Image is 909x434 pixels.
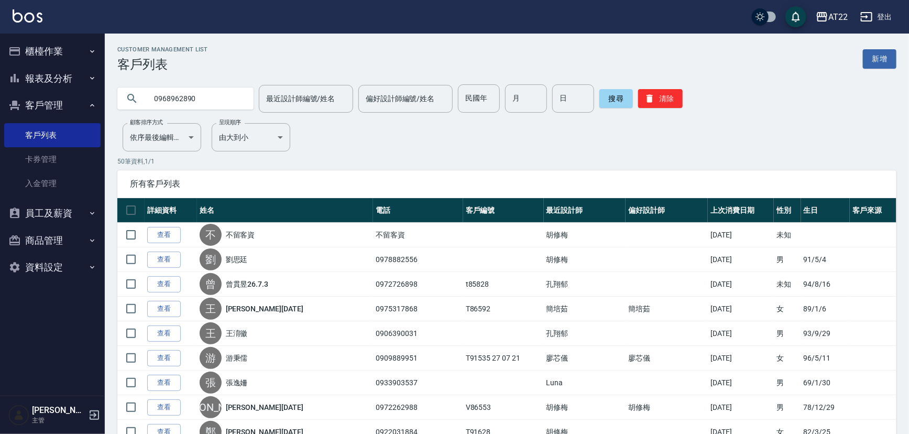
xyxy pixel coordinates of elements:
[863,49,896,69] a: 新增
[197,198,374,223] th: 姓名
[4,254,101,281] button: 資料設定
[4,65,101,92] button: 報表及分析
[226,303,303,314] a: [PERSON_NAME][DATE]
[544,346,626,371] td: 廖芯儀
[117,57,208,72] h3: 客戶列表
[850,198,896,223] th: 客戶來源
[544,223,626,247] td: 胡修梅
[774,247,801,272] td: 男
[774,223,801,247] td: 未知
[708,247,774,272] td: [DATE]
[226,402,303,413] a: [PERSON_NAME][DATE]
[147,227,181,243] a: 查看
[828,10,848,24] div: AT22
[774,297,801,321] td: 女
[373,223,463,247] td: 不留客資
[147,350,181,366] a: 查看
[801,247,850,272] td: 91/5/4
[226,230,255,240] a: 不留客資
[200,224,222,246] div: 不
[801,321,850,346] td: 93/9/29
[373,297,463,321] td: 0975317868
[200,347,222,369] div: 游
[774,272,801,297] td: 未知
[200,298,222,320] div: 王
[147,301,181,317] a: 查看
[373,346,463,371] td: 0909889951
[463,297,544,321] td: T86592
[801,395,850,420] td: 78/12/29
[774,321,801,346] td: 男
[373,395,463,420] td: 0972262988
[4,92,101,119] button: 客戶管理
[708,198,774,223] th: 上次消費日期
[544,272,626,297] td: 孔翔郁
[200,372,222,394] div: 張
[801,371,850,395] td: 69/1/30
[219,118,241,126] label: 呈現順序
[463,272,544,297] td: t85828
[373,321,463,346] td: 0906390031
[4,171,101,196] a: 入金管理
[801,346,850,371] td: 96/5/11
[4,227,101,254] button: 商品管理
[801,297,850,321] td: 89/1/6
[130,179,884,189] span: 所有客戶列表
[4,123,101,147] a: 客戶列表
[599,89,633,108] button: 搜尋
[463,198,544,223] th: 客戶編號
[200,322,222,344] div: 王
[373,272,463,297] td: 0972726898
[544,371,626,395] td: Luna
[774,371,801,395] td: 男
[32,416,85,425] p: 主管
[708,371,774,395] td: [DATE]
[145,198,197,223] th: 詳細資料
[544,395,626,420] td: 胡修梅
[708,321,774,346] td: [DATE]
[544,198,626,223] th: 最近設計師
[785,6,806,27] button: save
[147,325,181,342] a: 查看
[626,346,708,371] td: 廖芯儀
[4,38,101,65] button: 櫃檯作業
[226,328,248,339] a: 王淯徽
[117,157,896,166] p: 50 筆資料, 1 / 1
[544,321,626,346] td: 孔翔郁
[13,9,42,23] img: Logo
[856,7,896,27] button: 登出
[4,147,101,171] a: 卡券管理
[626,395,708,420] td: 胡修梅
[147,375,181,391] a: 查看
[708,297,774,321] td: [DATE]
[147,276,181,292] a: 查看
[626,198,708,223] th: 偏好設計師
[544,247,626,272] td: 胡修梅
[226,279,269,289] a: 曾貫昱26.7.3
[32,405,85,416] h5: [PERSON_NAME]
[8,405,29,426] img: Person
[708,346,774,371] td: [DATE]
[544,297,626,321] td: 簡培茹
[147,252,181,268] a: 查看
[801,198,850,223] th: 生日
[226,254,248,265] a: 劉思廷
[200,396,222,418] div: [PERSON_NAME]
[774,395,801,420] td: 男
[200,248,222,270] div: 劉
[200,273,222,295] div: 曾
[147,399,181,416] a: 查看
[147,84,245,113] input: 搜尋關鍵字
[117,46,208,53] h2: Customer Management List
[626,297,708,321] td: 簡培茹
[463,395,544,420] td: V86553
[226,377,248,388] a: 張逸姍
[463,346,544,371] td: T91535 27 07 21
[708,395,774,420] td: [DATE]
[212,123,290,151] div: 由大到小
[373,371,463,395] td: 0933903537
[774,198,801,223] th: 性別
[708,272,774,297] td: [DATE]
[638,89,683,108] button: 清除
[801,272,850,297] td: 94/8/16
